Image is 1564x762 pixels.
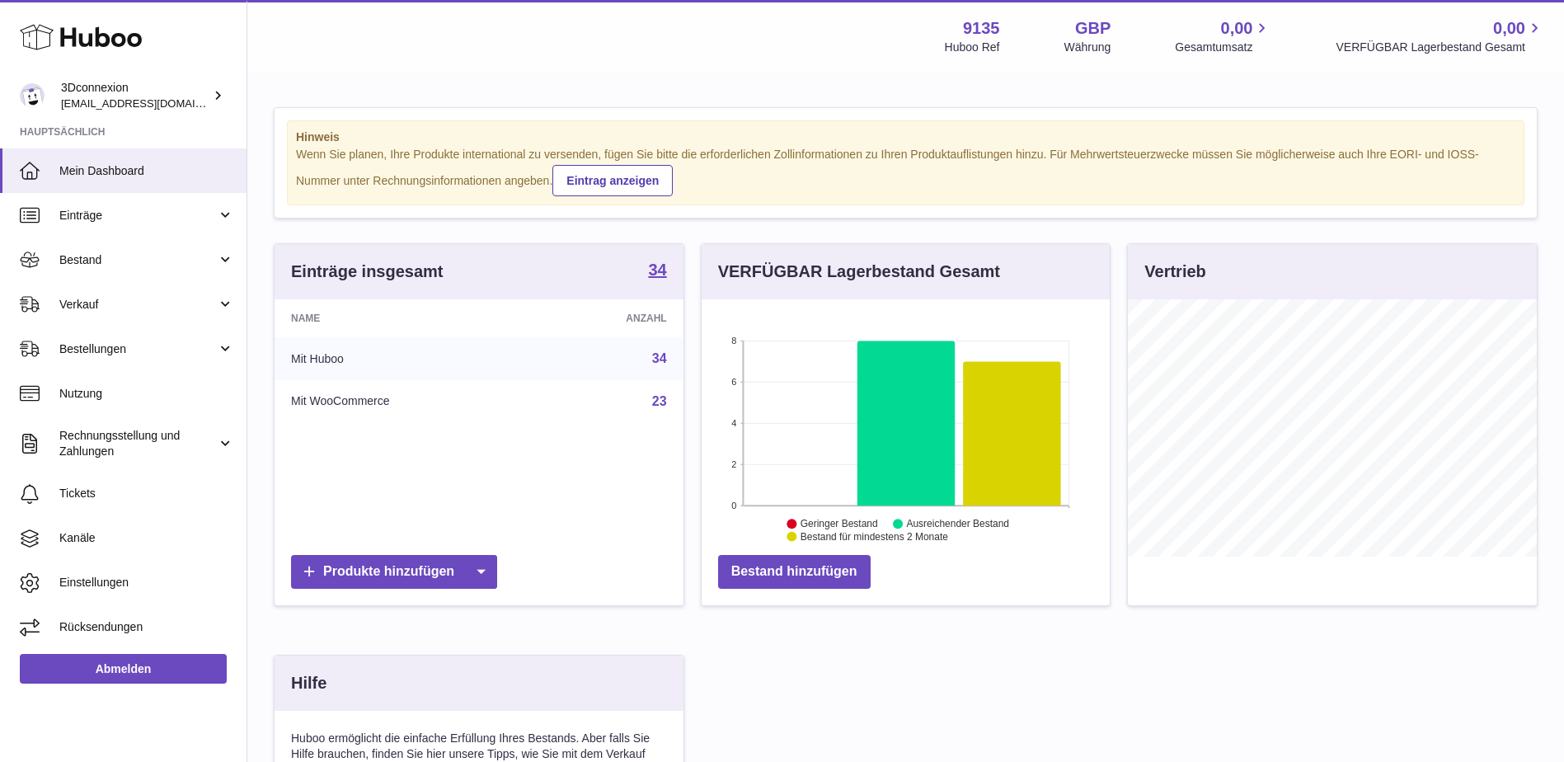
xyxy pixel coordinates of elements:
[648,261,666,278] strong: 34
[59,530,234,546] span: Kanäle
[718,261,1000,283] h3: VERFÜGBAR Lagerbestand Gesamt
[275,299,537,337] th: Name
[718,555,871,589] a: Bestand hinzufügen
[552,165,673,196] a: Eintrag anzeigen
[1336,40,1544,55] span: VERFÜGBAR Lagerbestand Gesamt
[59,341,217,357] span: Bestellungen
[537,299,683,337] th: Anzahl
[59,575,234,590] span: Einstellungen
[731,459,736,469] text: 2
[801,531,949,543] text: Bestand für mindestens 2 Monate
[648,261,666,281] a: 34
[61,80,209,111] div: 3Dconnexion
[59,208,217,223] span: Einträge
[59,486,234,501] span: Tickets
[1175,17,1271,55] a: 0,00 Gesamtumsatz
[945,40,1000,55] div: Huboo Ref
[963,17,1000,40] strong: 9135
[1175,40,1271,55] span: Gesamtumsatz
[296,147,1515,196] div: Wenn Sie planen, Ihre Produkte international zu versenden, fügen Sie bitte die erforderlichen Zol...
[1064,40,1111,55] div: Währung
[731,501,736,510] text: 0
[59,428,217,459] span: Rechnungsstellung und Zahlungen
[291,672,326,694] h3: Hilfe
[906,518,1009,529] text: Ausreichender Bestand
[275,337,537,380] td: Mit Huboo
[59,619,234,635] span: Rücksendungen
[291,261,444,283] h3: Einträge insgesamt
[731,336,736,346] text: 8
[59,252,217,268] span: Bestand
[20,83,45,108] img: order_eu@3dconnexion.com
[59,297,217,313] span: Verkauf
[20,654,227,684] a: Abmelden
[59,163,234,179] span: Mein Dashboard
[1144,261,1205,283] h3: Vertrieb
[59,386,234,402] span: Nutzung
[275,380,537,423] td: Mit WooCommerce
[1221,17,1253,40] span: 0,00
[731,418,736,428] text: 4
[652,394,667,408] a: 23
[296,129,1515,145] strong: Hinweis
[1493,17,1525,40] span: 0,00
[1336,17,1544,55] a: 0,00 VERFÜGBAR Lagerbestand Gesamt
[801,518,878,529] text: Geringer Bestand
[61,96,242,110] span: [EMAIL_ADDRESS][DOMAIN_NAME]
[731,377,736,387] text: 6
[291,555,497,589] a: Produkte hinzufügen
[1075,17,1111,40] strong: GBP
[652,351,667,365] a: 34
